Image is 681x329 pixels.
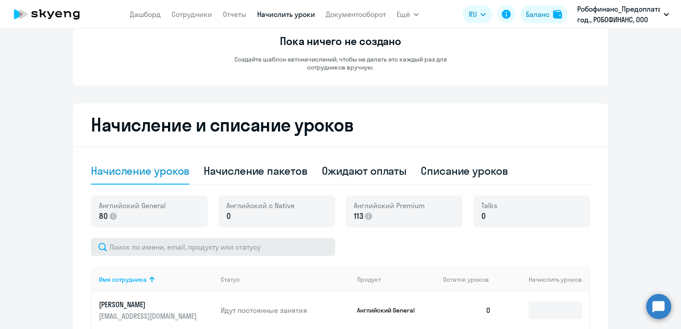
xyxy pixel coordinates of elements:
[99,311,199,321] p: [EMAIL_ADDRESS][DOMAIN_NAME]
[577,4,660,25] p: Робофинанс_Предоплата_Договор_2025 год., РОБОФИНАНС, ООО
[91,238,335,256] input: Поиск по имени, email, продукту или статусу
[221,276,350,284] div: Статус
[357,306,424,314] p: Английский General
[526,9,550,20] div: Баланс
[573,4,673,25] button: Робофинанс_Предоплата_Договор_2025 год., РОБОФИНАНС, ООО
[521,5,567,23] button: Балансbalance
[223,10,246,19] a: Отчеты
[443,276,498,284] div: Остаток уроков
[226,201,295,210] span: Английский с Native
[216,55,465,71] p: Создайте шаблон автоначислений, чтобы не делать это каждый раз для сотрудников вручную.
[226,210,231,222] span: 0
[397,9,410,20] span: Ещё
[421,164,508,178] div: Списание уроков
[357,276,436,284] div: Продукт
[91,164,189,178] div: Начисление уроков
[354,201,425,210] span: Английский Premium
[481,210,486,222] span: 0
[99,201,166,210] span: Английский General
[354,210,363,222] span: 113
[436,292,498,329] td: 0
[99,300,199,309] p: [PERSON_NAME]
[99,300,213,321] a: [PERSON_NAME][EMAIL_ADDRESS][DOMAIN_NAME]
[99,210,108,222] span: 80
[280,34,401,48] h3: Пока ничего не создано
[99,276,213,284] div: Имя сотрудника
[326,10,386,19] a: Документооборот
[481,201,497,210] span: Talks
[322,164,407,178] div: Ожидают оплаты
[204,164,307,178] div: Начисление пакетов
[498,267,589,292] th: Начислить уроков
[130,10,161,19] a: Дашборд
[257,10,315,19] a: Начислить уроки
[463,5,492,23] button: RU
[221,276,240,284] div: Статус
[221,305,350,315] p: Идут постоянные занятия
[99,276,147,284] div: Имя сотрудника
[553,10,562,19] img: balance
[469,9,477,20] span: RU
[172,10,212,19] a: Сотрудники
[397,5,419,23] button: Ещё
[357,276,381,284] div: Продукт
[91,114,590,136] h2: Начисление и списание уроков
[443,276,489,284] span: Остаток уроков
